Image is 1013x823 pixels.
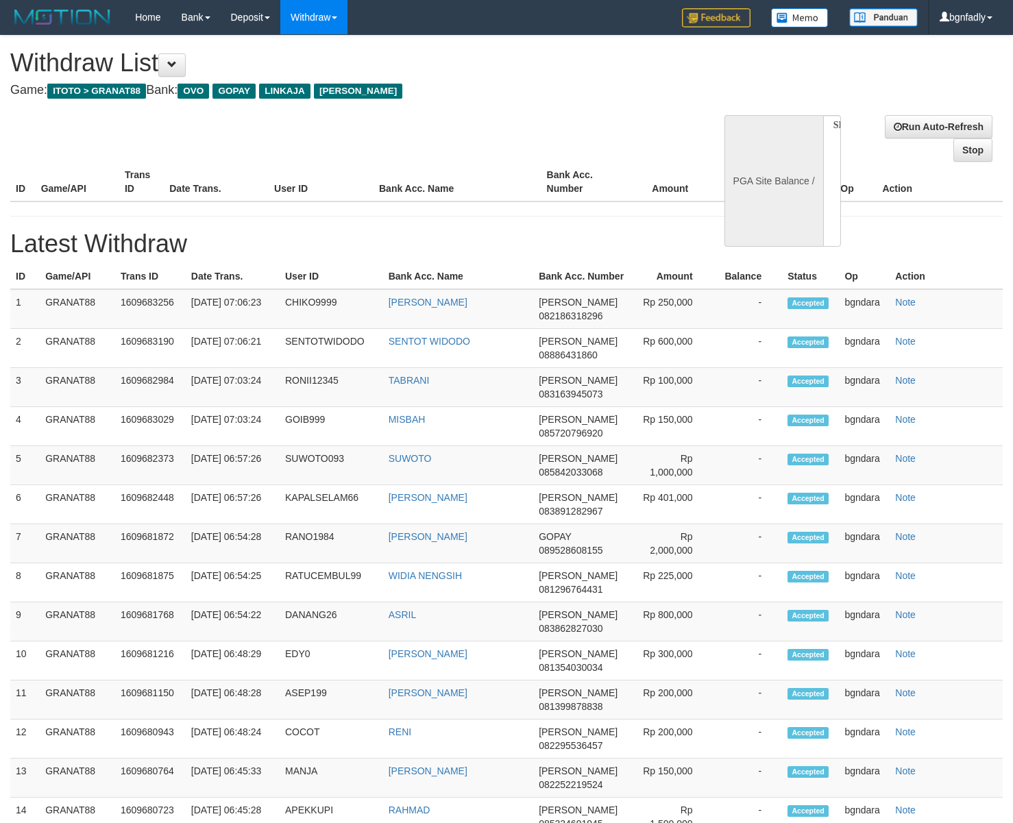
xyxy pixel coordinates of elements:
[539,570,618,581] span: [PERSON_NAME]
[186,264,280,289] th: Date Trans.
[632,407,713,446] td: Rp 150,000
[10,264,40,289] th: ID
[539,687,618,698] span: [PERSON_NAME]
[40,759,115,798] td: GRANAT88
[115,602,186,641] td: 1609681768
[186,641,280,680] td: [DATE] 06:48:29
[10,230,1003,258] h1: Latest Withdraw
[541,162,625,201] th: Bank Acc. Number
[280,329,383,368] td: SENTOTWIDODO
[115,563,186,602] td: 1609681875
[10,7,114,27] img: MOTION_logo.png
[186,680,280,720] td: [DATE] 06:48:28
[389,648,467,659] a: [PERSON_NAME]
[10,289,40,329] td: 1
[280,602,383,641] td: DANANG26
[632,563,713,602] td: Rp 225,000
[877,162,1003,201] th: Action
[115,407,186,446] td: 1609683029
[788,415,829,426] span: Accepted
[788,610,829,622] span: Accepted
[895,648,916,659] a: Note
[632,289,713,329] td: Rp 250,000
[788,297,829,309] span: Accepted
[539,804,618,815] span: [PERSON_NAME]
[10,720,40,759] td: 12
[10,329,40,368] td: 2
[280,563,383,602] td: RATUCEMBUL99
[389,297,467,308] a: [PERSON_NAME]
[178,84,209,99] span: OVO
[115,329,186,368] td: 1609683190
[539,648,618,659] span: [PERSON_NAME]
[115,485,186,524] td: 1609682448
[115,289,186,329] td: 1609683256
[839,524,890,563] td: bgndara
[539,453,618,464] span: [PERSON_NAME]
[539,531,571,542] span: GOPAY
[314,84,402,99] span: [PERSON_NAME]
[389,414,426,425] a: MISBAH
[835,162,877,201] th: Op
[713,329,783,368] td: -
[47,84,146,99] span: ITOTO > GRANAT88
[539,506,602,517] span: 083891282967
[259,84,310,99] span: LINKAJA
[713,264,783,289] th: Balance
[280,446,383,485] td: SUWOTO093
[782,264,839,289] th: Status
[186,446,280,485] td: [DATE] 06:57:26
[632,485,713,524] td: Rp 401,000
[895,726,916,737] a: Note
[40,602,115,641] td: GRANAT88
[115,368,186,407] td: 1609682984
[10,49,661,77] h1: Withdraw List
[788,727,829,739] span: Accepted
[115,759,186,798] td: 1609680764
[788,532,829,543] span: Accepted
[280,289,383,329] td: CHIKO9999
[632,759,713,798] td: Rp 150,000
[539,584,602,595] span: 081296764431
[280,759,383,798] td: MANJA
[539,375,618,386] span: [PERSON_NAME]
[186,563,280,602] td: [DATE] 06:54:25
[389,453,432,464] a: SUWOTO
[788,805,829,817] span: Accepted
[895,765,916,776] a: Note
[389,609,416,620] a: ASRIL
[839,563,890,602] td: bgndara
[280,524,383,563] td: RANO1984
[895,336,916,347] a: Note
[280,720,383,759] td: COCOT
[839,720,890,759] td: bgndara
[389,570,462,581] a: WIDIA NENGSIH
[533,264,632,289] th: Bank Acc. Number
[10,407,40,446] td: 4
[40,264,115,289] th: Game/API
[40,446,115,485] td: GRANAT88
[539,492,618,503] span: [PERSON_NAME]
[713,602,783,641] td: -
[713,563,783,602] td: -
[186,524,280,563] td: [DATE] 06:54:28
[539,389,602,400] span: 083163945073
[539,740,602,751] span: 082295536457
[713,680,783,720] td: -
[788,336,829,348] span: Accepted
[10,368,40,407] td: 3
[713,524,783,563] td: -
[40,720,115,759] td: GRANAT88
[389,687,467,698] a: [PERSON_NAME]
[632,680,713,720] td: Rp 200,000
[632,329,713,368] td: Rp 600,000
[713,485,783,524] td: -
[40,563,115,602] td: GRANAT88
[895,570,916,581] a: Note
[788,376,829,387] span: Accepted
[885,115,992,138] a: Run Auto-Refresh
[40,485,115,524] td: GRANAT88
[539,609,618,620] span: [PERSON_NAME]
[36,162,119,201] th: Game/API
[895,453,916,464] a: Note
